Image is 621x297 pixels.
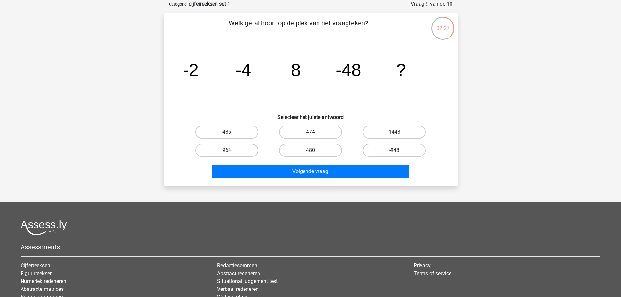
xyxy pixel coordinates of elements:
[396,60,406,80] tspan: ?
[431,16,455,32] div: 02:27
[174,18,423,38] p: Welk getal hoort op de plek van het vraagteken?
[189,1,230,7] strong: cijferreeksen set 1
[21,220,67,235] img: Assessly logo
[235,60,251,80] tspan: -4
[21,286,64,292] a: Abstracte matrices
[291,60,301,80] tspan: 8
[21,278,66,284] a: Numeriek redeneren
[212,165,409,178] button: Volgende vraag
[414,262,431,269] a: Privacy
[169,2,187,7] small: Categorie:
[174,109,447,120] h6: Selecteer het juiste antwoord
[336,60,361,80] tspan: -48
[21,243,600,251] h5: Assessments
[21,270,53,276] a: Figuurreeksen
[183,60,199,80] tspan: -2
[217,286,259,292] a: Verbaal redeneren
[217,278,278,284] a: Situational judgement test
[279,126,342,139] label: 474
[21,262,50,269] a: Cijferreeksen
[363,126,426,139] label: 1448
[195,126,258,139] label: 485
[363,144,426,157] label: -948
[195,144,258,157] label: 964
[217,270,260,276] a: Abstract redeneren
[414,270,451,276] a: Terms of service
[279,144,342,157] label: 480
[217,262,257,269] a: Redactiesommen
